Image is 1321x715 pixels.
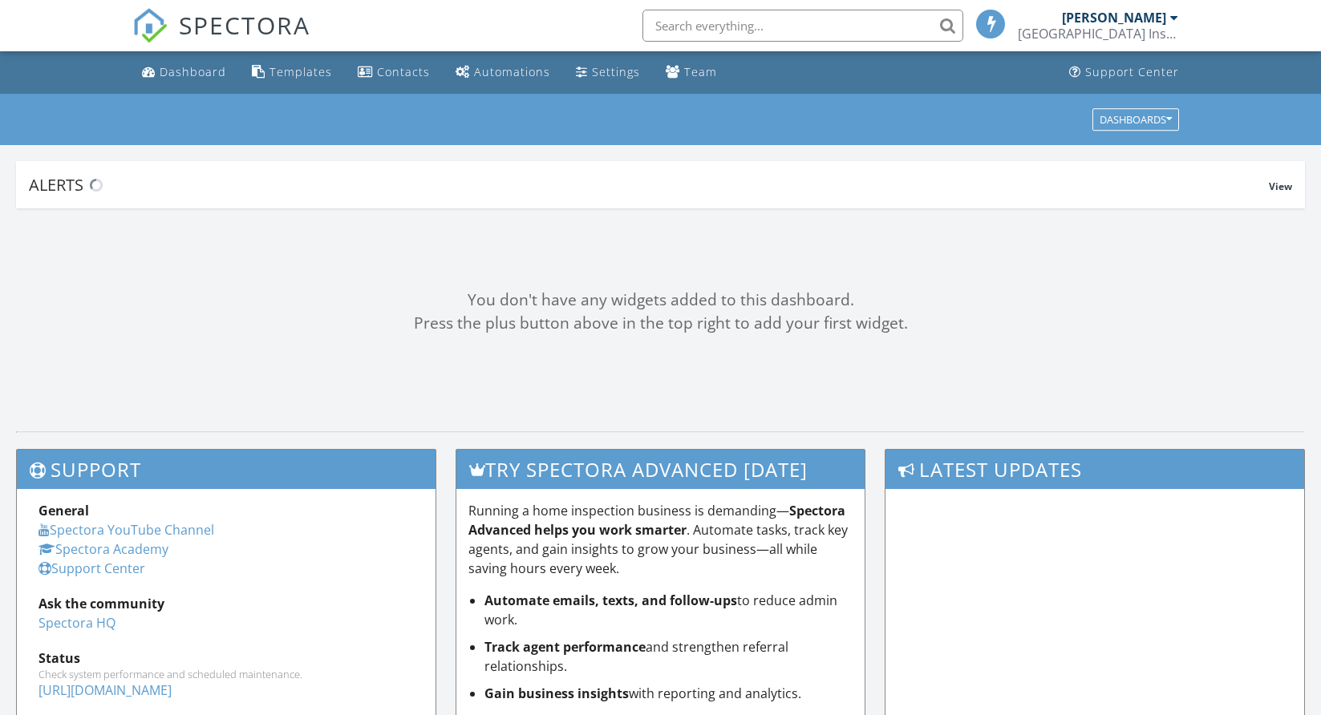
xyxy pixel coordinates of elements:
[1092,108,1179,131] button: Dashboards
[1269,180,1292,193] span: View
[160,64,226,79] div: Dashboard
[659,58,723,87] a: Team
[136,58,233,87] a: Dashboard
[484,684,853,703] li: with reporting and analytics.
[38,681,172,699] a: [URL][DOMAIN_NAME]
[245,58,338,87] a: Templates
[449,58,557,87] a: Automations (Basic)
[1062,10,1166,26] div: [PERSON_NAME]
[29,174,1269,196] div: Alerts
[132,8,168,43] img: The Best Home Inspection Software - Spectora
[16,312,1305,335] div: Press the plus button above in the top right to add your first widget.
[179,8,310,42] span: SPECTORA
[132,22,310,55] a: SPECTORA
[484,638,646,656] strong: Track agent performance
[1018,26,1178,42] div: 5th Avenue Building Inspections, Inc.
[484,591,853,629] li: to reduce admin work.
[456,450,865,489] h3: Try spectora advanced [DATE]
[38,540,168,558] a: Spectora Academy
[38,648,414,668] div: Status
[269,64,332,79] div: Templates
[17,450,436,489] h3: Support
[38,521,214,539] a: Spectora YouTube Channel
[484,592,737,609] strong: Automate emails, texts, and follow-ups
[38,614,115,632] a: Spectora HQ
[38,502,89,519] strong: General
[885,450,1304,489] h3: Latest Updates
[468,501,853,578] p: Running a home inspection business is demanding— . Automate tasks, track key agents, and gain ins...
[38,559,145,577] a: Support Center
[484,637,853,676] li: and strengthen referral relationships.
[38,668,414,681] div: Check system performance and scheduled maintenance.
[1100,114,1172,125] div: Dashboards
[1085,64,1179,79] div: Support Center
[1063,58,1185,87] a: Support Center
[16,289,1305,312] div: You don't have any widgets added to this dashboard.
[474,64,550,79] div: Automations
[592,64,640,79] div: Settings
[468,502,845,539] strong: Spectora Advanced helps you work smarter
[569,58,646,87] a: Settings
[684,64,717,79] div: Team
[351,58,436,87] a: Contacts
[642,10,963,42] input: Search everything...
[38,594,414,613] div: Ask the community
[484,685,629,702] strong: Gain business insights
[377,64,430,79] div: Contacts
